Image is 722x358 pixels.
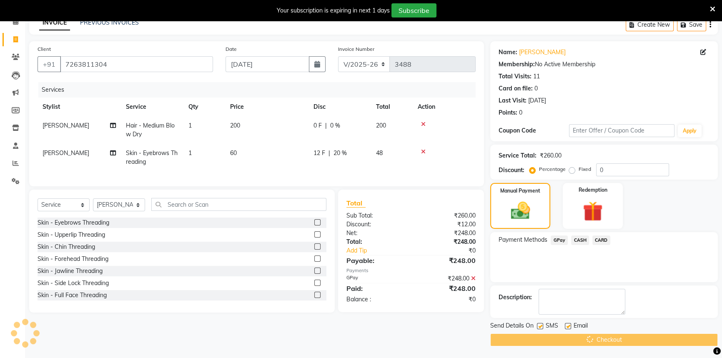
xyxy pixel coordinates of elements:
[411,229,482,238] div: ₹248.00
[519,48,566,57] a: [PERSON_NAME]
[411,211,482,220] div: ₹260.00
[499,151,536,160] div: Service Total:
[38,98,121,116] th: Stylist
[80,19,139,26] a: PREVIOUS INVOICES
[230,149,237,157] span: 60
[330,121,340,130] span: 0 %
[376,149,383,157] span: 48
[499,96,526,105] div: Last Visit:
[571,235,589,245] span: CASH
[519,108,522,117] div: 0
[533,72,540,81] div: 11
[183,98,225,116] th: Qty
[340,220,411,229] div: Discount:
[225,98,308,116] th: Price
[346,199,366,208] span: Total
[340,283,411,293] div: Paid:
[38,56,61,72] button: +91
[499,166,524,175] div: Discount:
[346,267,476,274] div: Payments
[340,229,411,238] div: Net:
[38,279,109,288] div: Skin - Side Lock Threading
[328,149,330,158] span: |
[338,45,374,53] label: Invoice Number
[499,60,709,69] div: No Active Membership
[411,220,482,229] div: ₹12.00
[499,235,547,244] span: Payment Methods
[540,151,562,160] div: ₹260.00
[411,283,482,293] div: ₹248.00
[499,126,569,135] div: Coupon Code
[579,186,607,194] label: Redemption
[411,238,482,246] div: ₹248.00
[38,255,108,263] div: Skin - Forehead Threading
[38,291,107,300] div: Skin - Full Face Threading
[551,235,568,245] span: GPay
[325,121,327,130] span: |
[528,96,546,105] div: [DATE]
[499,48,517,57] div: Name:
[371,98,413,116] th: Total
[38,230,105,239] div: Skin - Upperlip Threading
[677,18,706,31] button: Save
[151,198,326,211] input: Search or Scan
[230,122,240,129] span: 200
[43,122,89,129] span: [PERSON_NAME]
[592,235,610,245] span: CARD
[391,3,436,18] button: Subscribe
[411,255,482,265] div: ₹248.00
[569,124,674,137] input: Enter Offer / Coupon Code
[38,82,482,98] div: Services
[121,98,183,116] th: Service
[534,84,538,93] div: 0
[423,246,482,255] div: ₹0
[577,199,609,224] img: _gift.svg
[340,274,411,283] div: GPay
[499,60,535,69] div: Membership:
[39,15,70,30] a: INVOICE
[340,246,423,255] a: Add Tip
[38,267,103,275] div: Skin - Jawline Threading
[226,45,237,53] label: Date
[340,238,411,246] div: Total:
[499,84,533,93] div: Card on file:
[340,255,411,265] div: Payable:
[411,295,482,304] div: ₹0
[43,149,89,157] span: [PERSON_NAME]
[505,200,536,222] img: _cash.svg
[539,165,566,173] label: Percentage
[333,149,347,158] span: 20 %
[126,149,178,165] span: Skin - Eyebrows Threading
[499,72,531,81] div: Total Visits:
[313,149,325,158] span: 12 F
[188,122,192,129] span: 1
[340,211,411,220] div: Sub Total:
[579,165,591,173] label: Fixed
[126,122,175,138] span: Hair - Medium Blow Dry
[574,321,588,332] span: Email
[490,321,534,332] span: Send Details On
[499,108,517,117] div: Points:
[340,295,411,304] div: Balance :
[376,122,386,129] span: 200
[626,18,674,31] button: Create New
[413,98,476,116] th: Action
[499,293,532,302] div: Description:
[38,45,51,53] label: Client
[188,149,192,157] span: 1
[308,98,371,116] th: Disc
[60,56,213,72] input: Search by Name/Mobile/Email/Code
[277,6,390,15] div: Your subscription is expiring in next 1 days
[38,218,109,227] div: Skin - Eyebrows Threading
[500,187,540,195] label: Manual Payment
[313,121,322,130] span: 0 F
[38,243,95,251] div: Skin - Chin Threading
[411,274,482,283] div: ₹248.00
[678,125,702,137] button: Apply
[546,321,558,332] span: SMS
